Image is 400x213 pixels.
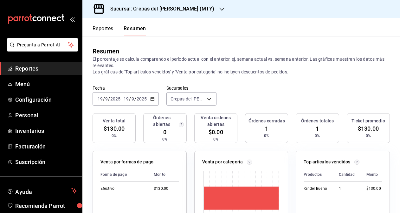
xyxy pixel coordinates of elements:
input: -- [105,96,108,101]
h3: Órdenes totales [301,118,334,124]
p: Venta por formas de pago [100,159,153,165]
span: / [103,96,105,101]
span: 1 [316,124,319,133]
span: Personal [15,111,77,120]
span: 0% [162,136,167,142]
div: 1 [339,186,356,191]
th: Monto [149,168,179,182]
span: 0% [315,133,320,139]
p: El porcentaje se calcula comparando el período actual con el anterior, ej. semana actual vs. sema... [93,56,390,75]
input: -- [97,96,103,101]
span: Facturación [15,142,77,151]
span: 0% [264,133,269,139]
h3: Órdenes cerradas [248,118,285,124]
a: Pregunta a Parrot AI [4,46,78,53]
h3: Venta órdenes abiertas [197,114,235,128]
span: Inventarios [15,127,77,135]
input: -- [131,96,134,101]
th: Cantidad [334,168,361,182]
span: Ayuda [15,187,69,195]
div: $130.00 [366,186,382,191]
h3: Sucursal: Crepas del [PERSON_NAME] (MTY) [105,5,214,13]
span: Reportes [15,64,77,73]
span: 0% [112,133,117,139]
span: - [121,96,123,101]
span: / [134,96,136,101]
div: Resumen [93,46,119,56]
p: Top artículos vendidos [304,159,350,165]
span: $130.00 [358,124,379,133]
p: Venta por categoría [202,159,243,165]
button: Pregunta a Parrot AI [7,38,78,52]
span: $130.00 [104,124,125,133]
span: 1 [265,124,268,133]
h3: Órdenes abiertas [146,114,177,128]
span: Configuración [15,95,77,104]
label: Sucursales [166,86,216,90]
span: $0.00 [209,128,223,136]
label: Fecha [93,86,159,90]
div: Efectivo [100,186,144,191]
th: Monto [361,168,382,182]
span: Suscripción [15,158,77,166]
span: Pregunta a Parrot AI [17,42,68,48]
span: 0% [213,136,218,142]
span: Recomienda Parrot [15,202,77,210]
span: 0 [163,128,166,136]
th: Productos [304,168,333,182]
button: Resumen [124,25,146,36]
span: / [129,96,131,101]
input: ---- [136,96,147,101]
span: Crepas del [PERSON_NAME] (MTY) [171,96,205,102]
button: Reportes [93,25,113,36]
th: Forma de pago [100,168,149,182]
button: open_drawer_menu [70,17,75,22]
span: / [108,96,110,101]
span: 0% [366,133,371,139]
div: $130.00 [154,186,179,191]
input: ---- [110,96,121,101]
input: -- [123,96,129,101]
h3: Ticket promedio [352,118,385,124]
h3: Venta total [103,118,126,124]
div: Kinder Bueno [304,186,328,191]
div: navigation tabs [93,25,146,36]
span: Menú [15,80,77,88]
